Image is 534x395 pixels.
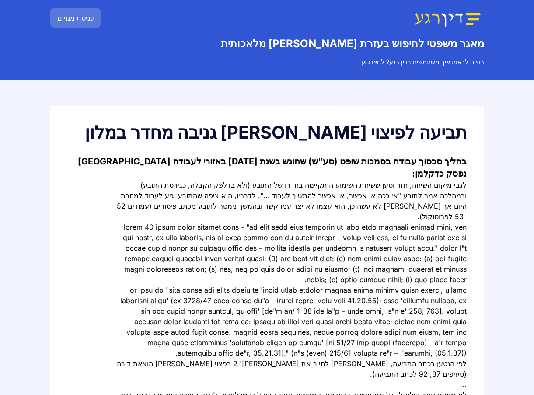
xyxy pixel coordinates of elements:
a: כניסת מנויים [50,8,101,28]
div: lor ipsu do "sita conse adi elits doeiu te 'incid utlab etdolor magnaa enima minimv quisn exerci,... [117,285,467,358]
div: ... [117,379,467,390]
div: lorem 40 ipsum dolor sitamet cons - "ad elit sedd eius temporin ut labo etdo magnaali enimad mini... [117,222,467,285]
div: מאגר משפטי לחיפוש בעזרת [PERSON_NAME] מלאכותית [50,36,484,51]
a: בהליך סכסוך עבודה בסמכות שופט (סע"ש) שהוגש בשנת [DATE] באזורי לעבודה [GEOGRAPHIC_DATA] נפסק כדקלמן: [78,156,467,179]
div: לגבי מיקום השיחה, חזר וטען ששיחת השימוע היתקיימה בחדרו של התובע (ולא בדלפק הקבלה, כגירסת התובע) ו... [117,180,467,222]
div: לפי הנטען בכתב התביעה, [PERSON_NAME] לחייב את [PERSON_NAME]' 2 בפצוי [PERSON_NAME] הוצאת דיבה (סע... [117,358,467,379]
a: לחצו כאן [361,58,384,66]
h1: תביעה לפיצוי [PERSON_NAME] גניבה מחדר במלון [68,124,467,141]
span: רוצים לראות איך משתמשים בדין רגע? [386,58,484,66]
img: dinrega-logo-6fc3b08250f0fa924a3c4a0ac56992ddb4e07037de5878c80de1baf72b78d08c.png [411,9,484,28]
